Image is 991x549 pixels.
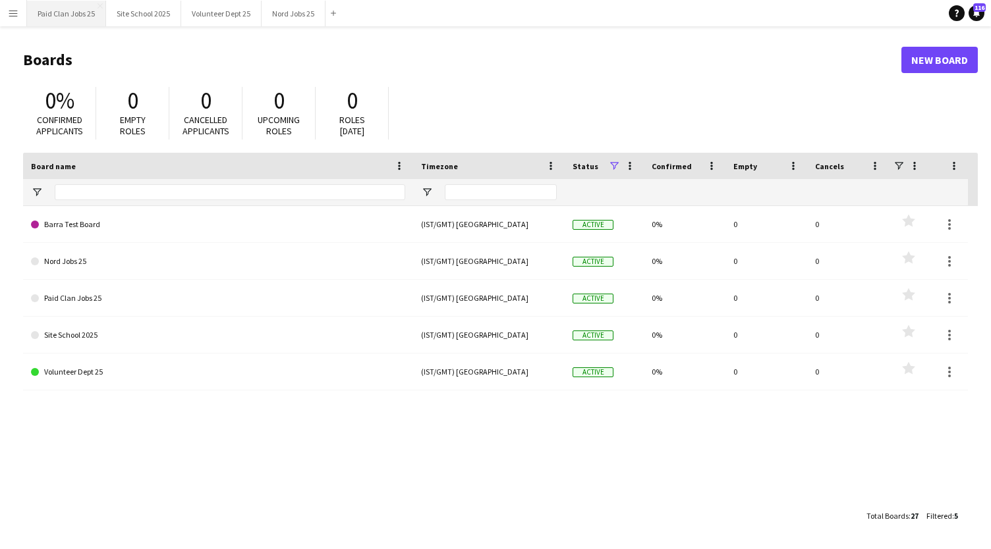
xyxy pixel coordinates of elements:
span: Cancelled applicants [183,114,229,137]
a: Barra Test Board [31,206,405,243]
span: Roles [DATE] [339,114,365,137]
div: 0 [725,280,807,316]
span: Active [573,257,613,267]
div: (IST/GMT) [GEOGRAPHIC_DATA] [413,317,565,353]
span: Timezone [421,161,458,171]
a: New Board [901,47,978,73]
div: 0 [725,243,807,279]
div: (IST/GMT) [GEOGRAPHIC_DATA] [413,243,565,279]
span: Status [573,161,598,171]
div: : [926,503,958,529]
div: 0% [644,280,725,316]
span: Empty roles [120,114,146,137]
div: 0% [644,353,725,390]
input: Timezone Filter Input [445,184,557,200]
div: 0 [725,353,807,390]
a: Paid Clan Jobs 25 [31,280,405,317]
div: (IST/GMT) [GEOGRAPHIC_DATA] [413,206,565,242]
div: 0% [644,206,725,242]
span: Active [573,367,613,377]
span: Active [573,220,613,230]
h1: Boards [23,50,901,70]
span: Active [573,330,613,340]
span: 0 [347,86,358,115]
span: Cancels [815,161,844,171]
div: (IST/GMT) [GEOGRAPHIC_DATA] [413,280,565,316]
div: 0 [807,353,889,390]
div: 0% [644,243,725,279]
input: Board name Filter Input [55,184,405,200]
div: 0 [807,243,889,279]
div: 0 [807,317,889,353]
span: Empty [733,161,757,171]
div: 0 [807,206,889,242]
a: Site School 2025 [31,317,405,353]
div: 0 [725,317,807,353]
button: Open Filter Menu [421,186,433,198]
a: 116 [969,5,984,21]
span: 0 [200,86,212,115]
span: 0% [45,86,74,115]
span: Filtered [926,511,952,521]
div: : [866,503,919,529]
span: Total Boards [866,511,909,521]
span: 0 [273,86,285,115]
button: Volunteer Dept 25 [181,1,262,26]
span: 5 [954,511,958,521]
span: Confirmed applicants [36,114,83,137]
a: Nord Jobs 25 [31,243,405,280]
span: Active [573,294,613,303]
button: Nord Jobs 25 [262,1,326,26]
span: 0 [127,86,138,115]
span: 116 [973,3,986,12]
a: Volunteer Dept 25 [31,353,405,390]
div: 0 [807,280,889,316]
span: Upcoming roles [258,114,300,137]
span: Board name [31,161,76,171]
div: 0% [644,317,725,353]
button: Paid Clan Jobs 25 [27,1,106,26]
div: (IST/GMT) [GEOGRAPHIC_DATA] [413,353,565,390]
div: 0 [725,206,807,242]
button: Open Filter Menu [31,186,43,198]
button: Site School 2025 [106,1,181,26]
span: Confirmed [652,161,692,171]
span: 27 [911,511,919,521]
